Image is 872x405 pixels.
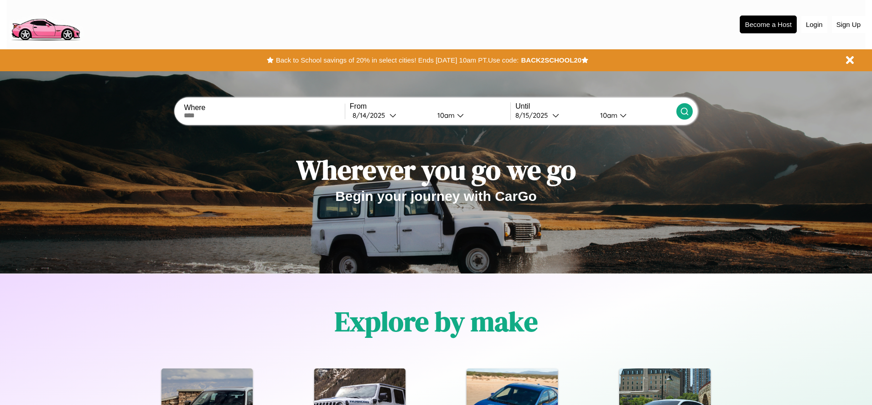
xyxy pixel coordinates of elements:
b: BACK2SCHOOL20 [521,56,581,64]
button: Back to School savings of 20% in select cities! Ends [DATE] 10am PT.Use code: [274,54,521,67]
h1: Explore by make [335,303,538,340]
button: Sign Up [832,16,865,33]
button: 10am [593,110,676,120]
div: 8 / 15 / 2025 [515,111,552,120]
div: 8 / 14 / 2025 [353,111,389,120]
button: 10am [430,110,510,120]
button: 8/14/2025 [350,110,430,120]
label: Where [184,104,344,112]
button: Login [801,16,827,33]
label: Until [515,102,676,110]
img: logo [7,5,84,43]
label: From [350,102,510,110]
div: 10am [596,111,620,120]
button: Become a Host [740,16,797,33]
div: 10am [433,111,457,120]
